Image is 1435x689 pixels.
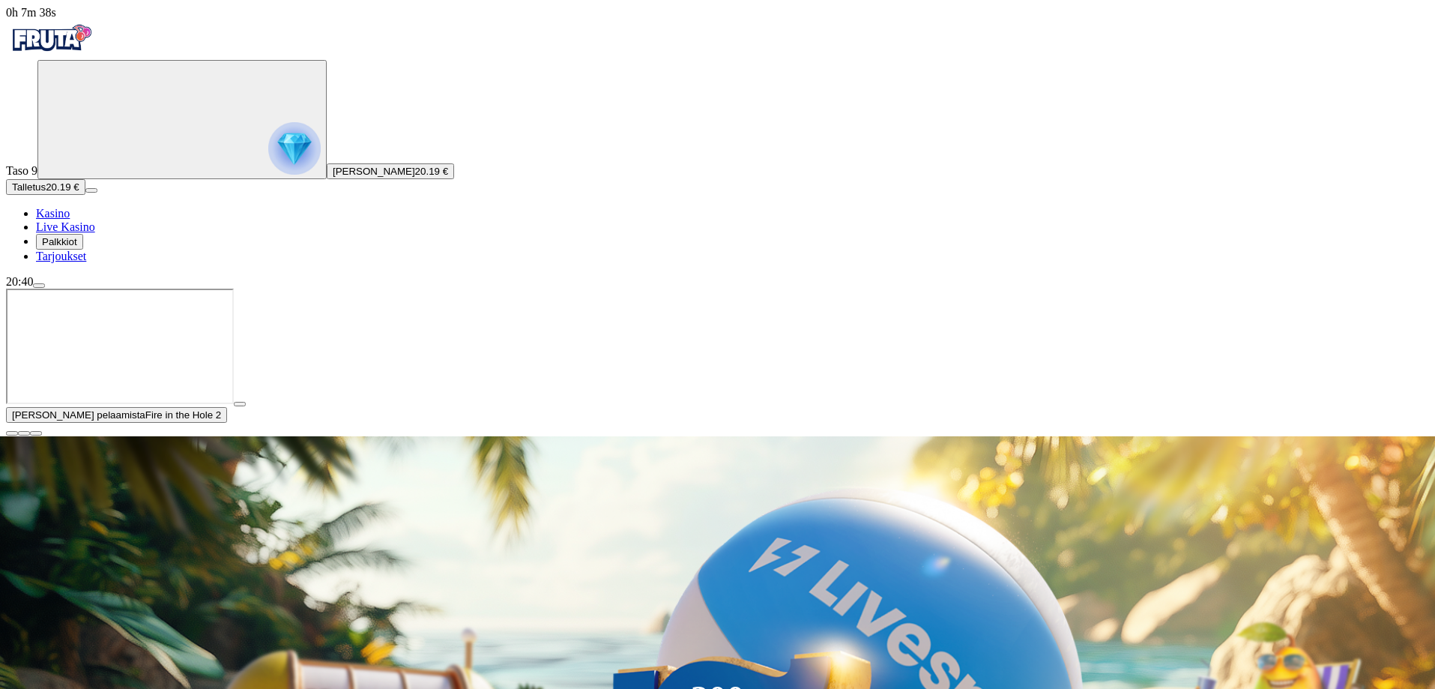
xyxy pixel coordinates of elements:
[6,164,37,177] span: Taso 9
[36,207,70,220] a: diamond iconKasino
[42,236,77,247] span: Palkkiot
[6,289,234,404] iframe: Fire in the Hole 2
[36,207,70,220] span: Kasino
[6,6,56,19] span: user session time
[36,234,83,250] button: reward iconPalkkiot
[37,60,327,179] button: reward progress
[12,409,145,421] span: [PERSON_NAME] pelaamista
[36,250,86,262] a: gift-inverted iconTarjoukset
[6,179,85,195] button: Talletusplus icon20.19 €
[145,409,222,421] span: Fire in the Hole 2
[36,250,86,262] span: Tarjoukset
[46,181,79,193] span: 20.19 €
[415,166,448,177] span: 20.19 €
[30,431,42,436] button: fullscreen icon
[36,220,95,233] a: poker-chip iconLive Kasino
[33,283,45,288] button: menu
[333,166,415,177] span: [PERSON_NAME]
[18,431,30,436] button: chevron-down icon
[6,19,1429,263] nav: Primary
[234,402,246,406] button: play icon
[327,163,454,179] button: [PERSON_NAME]20.19 €
[12,181,46,193] span: Talletus
[6,407,227,423] button: [PERSON_NAME] pelaamistaFire in the Hole 2
[268,122,321,175] img: reward progress
[6,275,33,288] span: 20:40
[85,188,97,193] button: menu
[36,220,95,233] span: Live Kasino
[6,46,96,59] a: Fruta
[6,19,96,57] img: Fruta
[6,431,18,436] button: close icon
